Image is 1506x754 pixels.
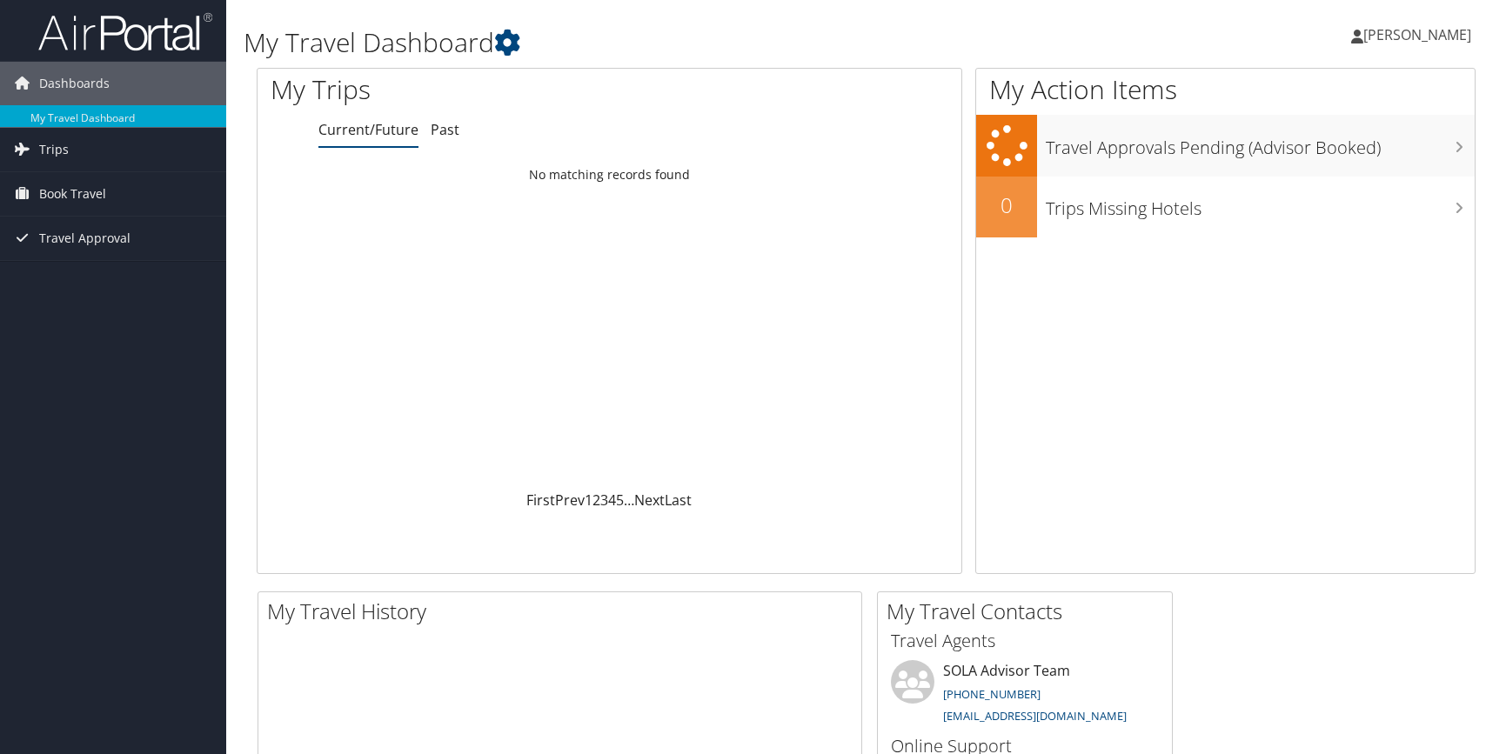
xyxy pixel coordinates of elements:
[244,24,1074,61] h1: My Travel Dashboard
[39,62,110,105] span: Dashboards
[592,490,600,510] a: 2
[271,71,655,108] h1: My Trips
[38,11,212,52] img: airportal-logo.png
[585,490,592,510] a: 1
[943,708,1127,724] a: [EMAIL_ADDRESS][DOMAIN_NAME]
[600,490,608,510] a: 3
[1363,25,1471,44] span: [PERSON_NAME]
[634,490,665,510] a: Next
[1046,127,1475,160] h3: Travel Approvals Pending (Advisor Booked)
[555,490,585,510] a: Prev
[624,490,634,510] span: …
[39,128,69,171] span: Trips
[608,490,616,510] a: 4
[976,190,1037,220] h2: 0
[976,71,1475,108] h1: My Action Items
[976,177,1475,237] a: 0Trips Missing Hotels
[943,686,1041,702] a: [PHONE_NUMBER]
[267,597,861,626] h2: My Travel History
[39,172,106,216] span: Book Travel
[882,660,1168,731] li: SOLA Advisor Team
[665,490,692,510] a: Last
[318,120,418,139] a: Current/Future
[891,629,1159,653] h3: Travel Agents
[39,217,131,260] span: Travel Approval
[258,159,961,190] td: No matching records found
[1046,188,1475,221] h3: Trips Missing Hotels
[616,490,624,510] a: 5
[887,597,1172,626] h2: My Travel Contacts
[431,120,459,139] a: Past
[1351,9,1489,61] a: [PERSON_NAME]
[526,490,555,510] a: First
[976,115,1475,177] a: Travel Approvals Pending (Advisor Booked)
